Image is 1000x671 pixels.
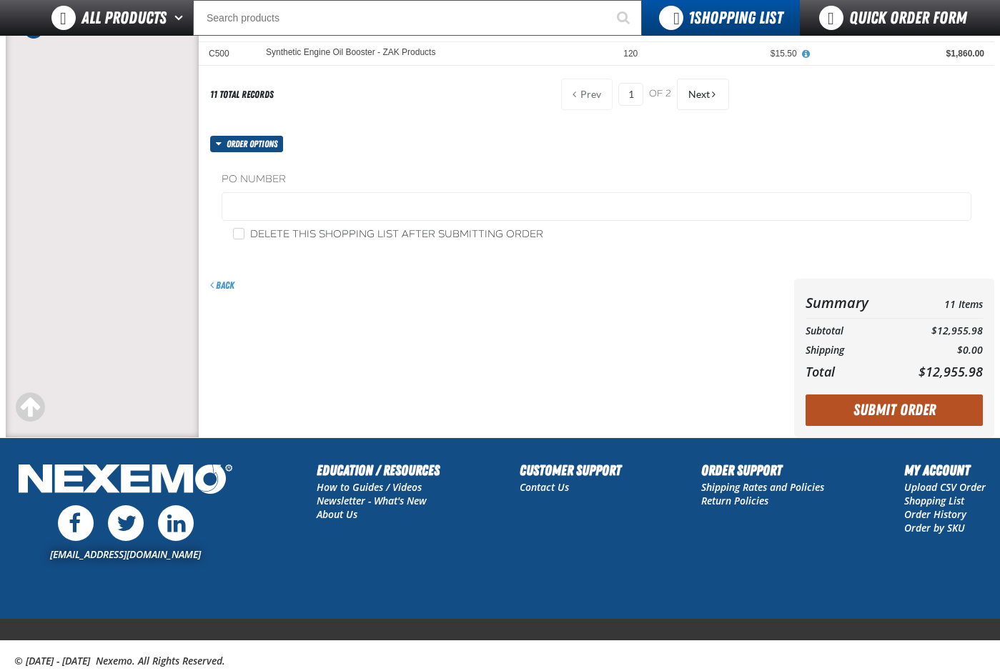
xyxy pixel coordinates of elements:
[210,88,274,101] div: 11 total records
[797,48,816,61] button: View All Prices for Synthetic Engine Oil Booster - ZAK Products
[904,494,964,507] a: Shopping List
[904,459,986,481] h2: My Account
[904,480,986,494] a: Upload CSV Order
[210,279,234,291] a: Back
[233,228,543,242] label: Delete this shopping list after submitting order
[701,459,824,481] h2: Order Support
[658,48,796,59] div: $15.50
[266,48,435,58] a: Synthetic Engine Oil Booster - ZAK Products
[623,49,638,59] span: 120
[14,459,237,502] img: Nexemo Logo
[520,459,621,481] h2: Customer Support
[919,363,983,380] span: $12,955.98
[688,8,783,28] span: Shopping List
[806,360,893,383] th: Total
[817,48,984,59] div: $1,860.00
[34,20,199,37] li: Order Review. Step 5 of 5. Not Completed
[893,341,983,360] td: $0.00
[222,173,971,187] label: PO Number
[81,5,167,31] span: All Products
[701,480,824,494] a: Shipping Rates and Policies
[227,136,283,152] span: Order options
[317,507,357,521] a: About Us
[688,89,710,100] span: Next Page
[688,8,694,28] strong: 1
[658,24,796,36] div: $11.28
[317,480,422,494] a: How to Guides / Videos
[233,228,244,239] input: Delete this shopping list after submitting order
[893,290,983,315] td: 11 Items
[893,322,983,341] td: $12,955.98
[14,392,46,423] div: Scroll to the top
[806,322,893,341] th: Subtotal
[317,459,440,481] h2: Education / Resources
[806,394,983,426] button: Submit Order
[649,88,671,101] span: of 2
[806,290,893,315] th: Summary
[317,494,427,507] a: Newsletter - What's New
[701,494,768,507] a: Return Policies
[618,83,643,106] input: Current page number
[50,547,201,561] a: [EMAIL_ADDRESS][DOMAIN_NAME]
[904,507,966,521] a: Order History
[806,341,893,360] th: Shipping
[210,136,283,152] button: Order options
[199,42,256,66] td: C500
[520,480,569,494] a: Contact Us
[904,521,965,535] a: Order by SKU
[677,79,729,110] button: Next Page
